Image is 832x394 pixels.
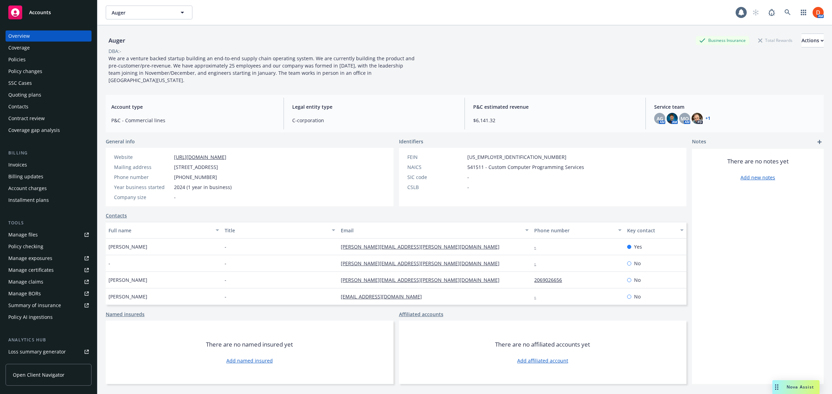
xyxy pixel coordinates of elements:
[705,116,710,120] a: +1
[6,113,92,124] a: Contract review
[654,103,818,110] span: Service team
[106,212,127,219] a: Contacts
[225,243,226,250] span: -
[696,36,749,45] div: Business Insurance
[407,183,465,191] div: CSLB
[8,159,27,170] div: Invoices
[6,300,92,311] a: Summary of insurance
[534,243,541,250] a: -
[772,380,820,394] button: Nova Assist
[8,171,43,182] div: Billing updates
[225,276,226,284] span: -
[106,222,222,239] button: Full name
[109,55,416,83] span: We are a venture backed startup building an end-to-end supply chain operating system. We are curr...
[174,163,218,171] span: [STREET_ADDRESS]
[8,66,42,77] div: Policy changes
[467,153,566,161] span: [US_EMPLOYER_IDENTIFICATION_NUMBER]
[797,6,811,19] a: Switch app
[407,163,465,171] div: NAICS
[174,194,176,201] span: -
[8,312,53,323] div: Policy AI ingestions
[8,78,32,89] div: SSC Cases
[634,293,641,300] span: No
[467,183,469,191] span: -
[174,183,232,191] span: 2024 (1 year in business)
[692,113,703,124] img: photo
[106,138,135,145] span: General info
[114,194,171,201] div: Company size
[206,340,293,349] span: There are no named insured yet
[114,183,171,191] div: Year business started
[226,357,273,364] a: Add named insured
[29,10,51,15] span: Accounts
[813,7,824,18] img: photo
[225,227,328,234] div: Title
[114,163,171,171] div: Mailing address
[225,260,226,267] span: -
[6,337,92,343] div: Analytics hub
[109,276,147,284] span: [PERSON_NAME]
[13,371,64,378] span: Open Client Navigator
[106,36,128,45] div: Auger
[815,138,824,146] a: add
[6,101,92,112] a: Contacts
[338,222,531,239] button: Email
[109,47,121,55] div: DBA: -
[6,253,92,264] a: Manage exposures
[292,117,456,124] span: C-corporation
[341,227,521,234] div: Email
[8,42,30,53] div: Coverage
[681,115,689,122] span: MQ
[755,36,796,45] div: Total Rewards
[624,222,686,239] button: Key contact
[8,195,49,206] div: Installment plans
[6,241,92,252] a: Policy checking
[341,260,505,267] a: [PERSON_NAME][EMAIL_ADDRESS][PERSON_NAME][DOMAIN_NAME]
[8,300,61,311] div: Summary of insurance
[6,30,92,42] a: Overview
[765,6,779,19] a: Report a Bug
[495,340,590,349] span: There are no affiliated accounts yet
[341,277,505,283] a: [PERSON_NAME][EMAIL_ADDRESS][PERSON_NAME][DOMAIN_NAME]
[749,6,763,19] a: Start snowing
[341,243,505,250] a: [PERSON_NAME][EMAIL_ADDRESS][PERSON_NAME][DOMAIN_NAME]
[467,173,469,181] span: -
[109,243,147,250] span: [PERSON_NAME]
[6,150,92,156] div: Billing
[727,157,789,165] span: There are no notes yet
[517,357,568,364] a: Add affiliated account
[6,54,92,65] a: Policies
[8,101,28,112] div: Contacts
[634,260,641,267] span: No
[292,103,456,110] span: Legal entity type
[787,384,814,390] span: Nova Assist
[174,154,226,160] a: [URL][DOMAIN_NAME]
[109,260,110,267] span: -
[6,171,92,182] a: Billing updates
[399,138,423,145] span: Identifiers
[6,159,92,170] a: Invoices
[6,125,92,136] a: Coverage gap analysis
[174,173,217,181] span: [PHONE_NUMBER]
[534,227,614,234] div: Phone number
[6,78,92,89] a: SSC Cases
[740,174,775,181] a: Add new notes
[6,312,92,323] a: Policy AI ingestions
[692,138,706,146] span: Notes
[399,311,443,318] a: Affiliated accounts
[407,153,465,161] div: FEIN
[534,260,541,267] a: -
[8,183,47,194] div: Account charges
[8,54,26,65] div: Policies
[8,288,41,299] div: Manage BORs
[8,276,43,287] div: Manage claims
[667,113,678,124] img: photo
[473,103,637,110] span: P&C estimated revenue
[531,222,624,239] button: Phone number
[111,103,275,110] span: Account type
[8,253,52,264] div: Manage exposures
[106,311,145,318] a: Named insureds
[112,9,172,16] span: Auger
[106,6,192,19] button: Auger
